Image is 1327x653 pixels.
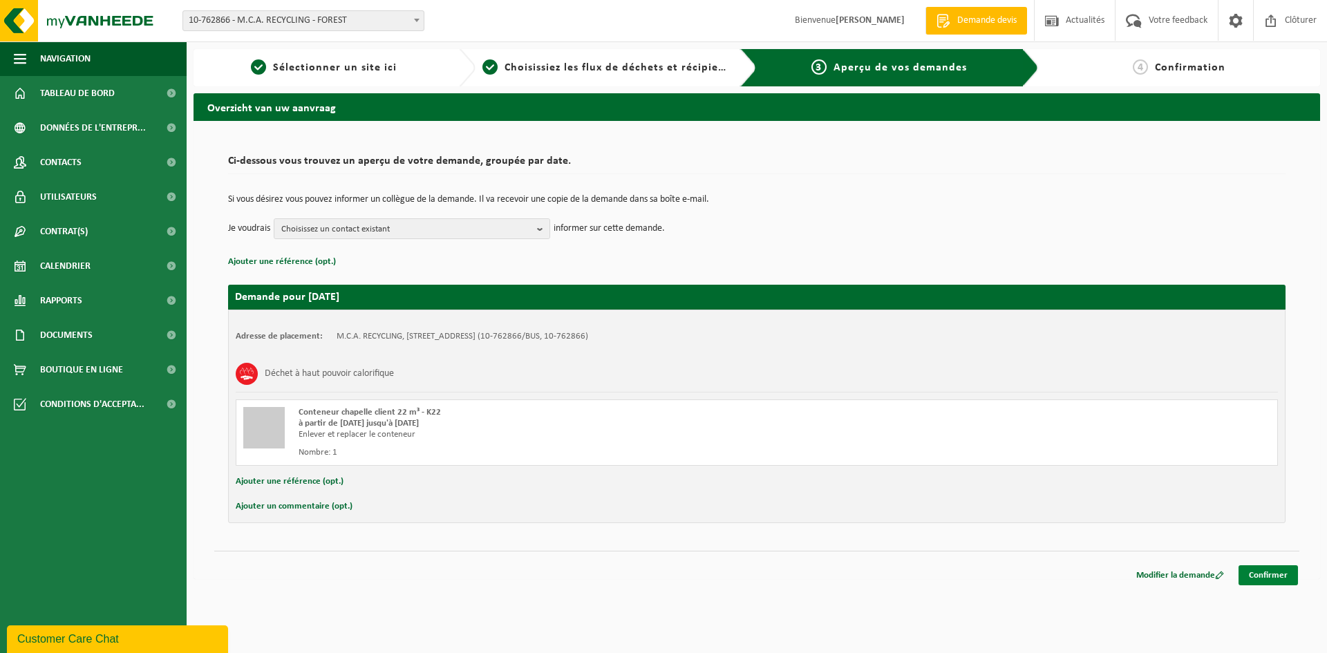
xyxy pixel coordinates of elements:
[235,292,339,303] strong: Demande pour [DATE]
[299,447,812,458] div: Nombre: 1
[482,59,730,76] a: 2Choisissiez les flux de déchets et récipients
[40,111,146,145] span: Données de l'entrepr...
[7,623,231,653] iframe: chat widget
[482,59,498,75] span: 2
[228,218,270,239] p: Je voudrais
[337,331,588,342] td: M.C.A. RECYCLING, [STREET_ADDRESS] (10-762866/BUS, 10-762866)
[228,195,1286,205] p: Si vous désirez vous pouvez informer un collègue de la demande. Il va recevoir une copie de la de...
[299,429,812,440] div: Enlever et replacer le conteneur
[228,155,1286,174] h2: Ci-dessous vous trouvez un aperçu de votre demande, groupée par date.
[40,41,91,76] span: Navigation
[182,10,424,31] span: 10-762866 - M.C.A. RECYCLING - FOREST
[1133,59,1148,75] span: 4
[40,76,115,111] span: Tableau de bord
[505,62,735,73] span: Choisissiez les flux de déchets et récipients
[925,7,1027,35] a: Demande devis
[40,283,82,318] span: Rapports
[200,59,448,76] a: 1Sélectionner un site ici
[1126,565,1234,585] a: Modifier la demande
[1239,565,1298,585] a: Confirmer
[834,62,967,73] span: Aperçu de vos demandes
[40,180,97,214] span: Utilisateurs
[251,59,266,75] span: 1
[299,419,419,428] strong: à partir de [DATE] jusqu'à [DATE]
[265,363,394,385] h3: Déchet à haut pouvoir calorifique
[194,93,1320,120] h2: Overzicht van uw aanvraag
[836,15,905,26] strong: [PERSON_NAME]
[40,387,144,422] span: Conditions d'accepta...
[40,214,88,249] span: Contrat(s)
[236,332,323,341] strong: Adresse de placement:
[40,145,82,180] span: Contacts
[274,218,550,239] button: Choisissez un contact existant
[40,352,123,387] span: Boutique en ligne
[299,408,441,417] span: Conteneur chapelle client 22 m³ - K22
[183,11,424,30] span: 10-762866 - M.C.A. RECYCLING - FOREST
[236,498,352,515] button: Ajouter un commentaire (opt.)
[236,473,343,491] button: Ajouter une référence (opt.)
[554,218,665,239] p: informer sur cette demande.
[281,219,531,240] span: Choisissez un contact existant
[228,253,336,271] button: Ajouter une référence (opt.)
[811,59,827,75] span: 3
[1155,62,1225,73] span: Confirmation
[954,14,1020,28] span: Demande devis
[40,249,91,283] span: Calendrier
[40,318,93,352] span: Documents
[273,62,397,73] span: Sélectionner un site ici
